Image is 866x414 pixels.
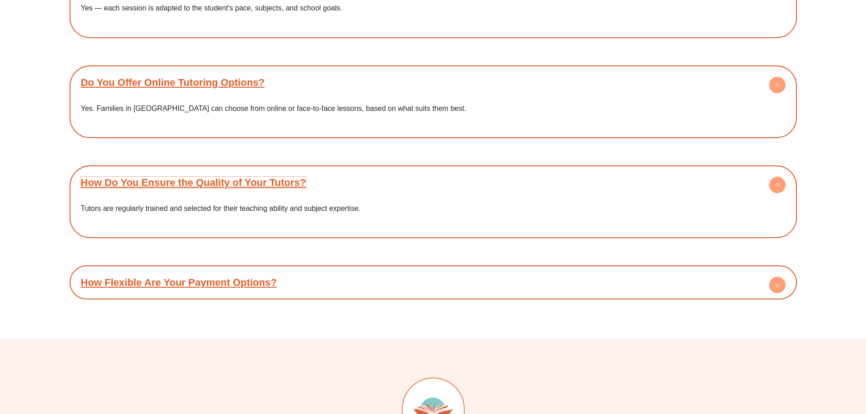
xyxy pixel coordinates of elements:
span: Tutors are regularly trained and selected for their teaching ability and subject expertise. [81,205,361,212]
iframe: Chat Widget [715,311,866,414]
div: How Do You Ensure the Quality of Your Tutors? [74,170,792,195]
a: Do You Offer Online Tutoring Options? [81,77,265,88]
div: Do You Offer Online Tutoring Options? [74,70,792,95]
span: Yes. Families in [GEOGRAPHIC_DATA] can choose from online or face-to-face lessons, based on what ... [81,105,466,112]
a: How Do You Ensure the Quality of Your Tutors? [81,177,306,188]
span: Yes — each session is adapted to the student’s pace, subjects, and school goals. [81,4,342,12]
div: How Flexible Are Your Payment Options? [74,270,792,295]
div: Do You Offer Online Tutoring Options? [74,95,792,134]
div: How Do You Ensure the Quality of Your Tutors? [74,195,792,234]
a: How Flexible Are Your Payment Options? [81,277,277,288]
